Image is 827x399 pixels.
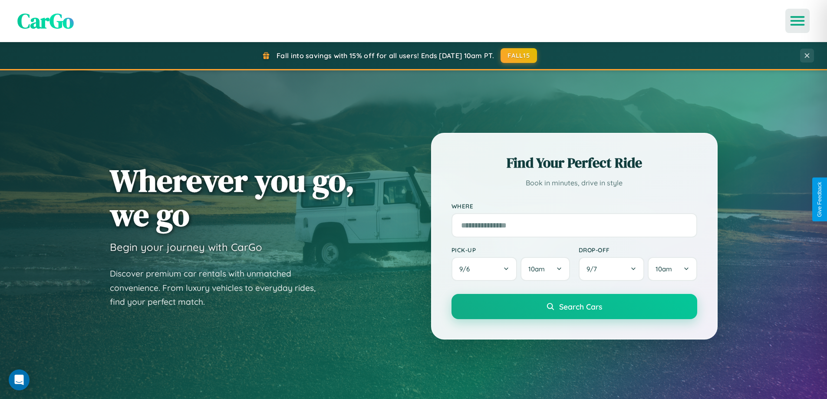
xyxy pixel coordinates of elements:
button: 9/7 [579,257,645,281]
span: Search Cars [559,302,602,311]
span: 10am [528,265,545,273]
button: Open menu [785,9,810,33]
span: Fall into savings with 15% off for all users! Ends [DATE] 10am PT. [277,51,494,60]
div: Give Feedback [817,182,823,217]
span: CarGo [17,7,74,35]
h1: Wherever you go, we go [110,163,355,232]
label: Where [451,202,697,210]
button: Search Cars [451,294,697,319]
label: Drop-off [579,246,697,254]
span: 9 / 7 [586,265,601,273]
span: 10am [656,265,672,273]
button: FALL15 [501,48,537,63]
button: 10am [521,257,570,281]
label: Pick-up [451,246,570,254]
p: Discover premium car rentals with unmatched convenience. From luxury vehicles to everyday rides, ... [110,267,327,309]
div: Open Intercom Messenger [9,369,30,390]
button: 9/6 [451,257,517,281]
h2: Find Your Perfect Ride [451,153,697,172]
span: 9 / 6 [459,265,474,273]
p: Book in minutes, drive in style [451,177,697,189]
h3: Begin your journey with CarGo [110,241,262,254]
button: 10am [648,257,697,281]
